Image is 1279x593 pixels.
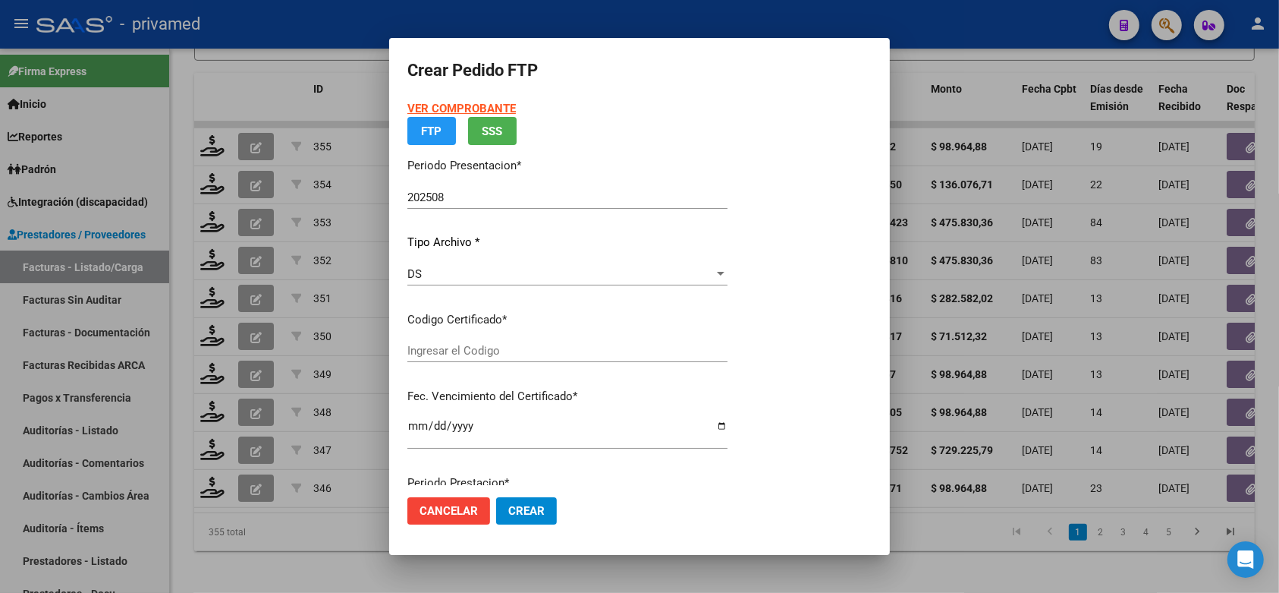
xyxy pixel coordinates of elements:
[407,388,727,405] p: Fec. Vencimiento del Certificado
[508,504,545,518] span: Crear
[407,267,422,281] span: DS
[407,56,872,85] h2: Crear Pedido FTP
[407,311,727,329] p: Codigo Certificado
[407,102,516,115] a: VER COMPROBANTE
[420,504,478,518] span: Cancelar
[407,117,456,145] button: FTP
[407,157,727,175] p: Periodo Presentacion
[422,125,442,138] span: FTP
[482,125,503,138] span: SSS
[1227,541,1264,578] div: Open Intercom Messenger
[468,117,517,145] button: SSS
[407,234,727,251] p: Tipo Archivo *
[407,497,490,525] button: Cancelar
[496,497,557,525] button: Crear
[407,475,727,492] p: Periodo Prestacion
